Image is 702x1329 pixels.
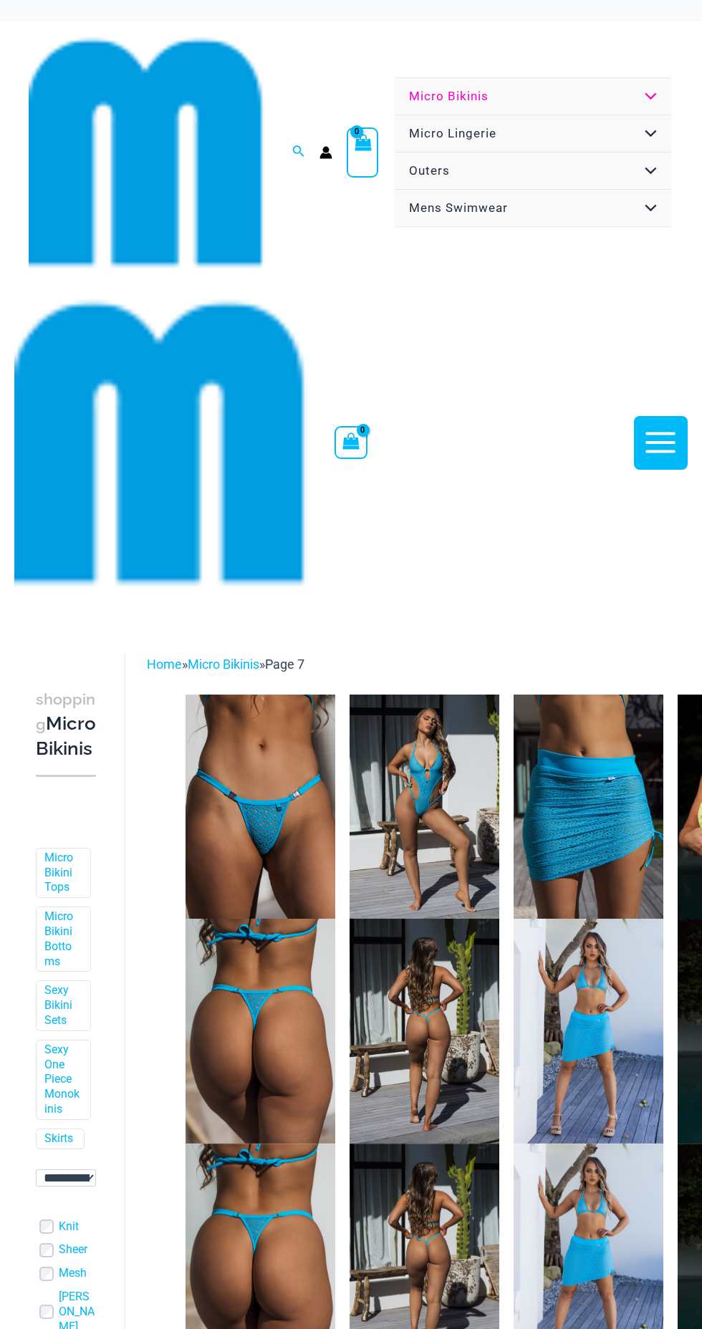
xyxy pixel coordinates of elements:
img: Bubble Mesh Highlight Blue 469 Thong 01 [186,695,335,919]
span: Page 7 [265,657,304,672]
img: Bubble Mesh Highlight Blue 309 Tri Top 5404 Skirt 05 [514,919,663,1144]
a: Sexy Bikini Sets [44,983,80,1028]
a: Micro Bikini Tops [44,851,80,895]
nav: Site Navigation [393,75,673,229]
a: Knit [59,1219,79,1234]
img: Bubble Mesh Highlight Blue 469 Thong 02 [186,919,335,1144]
a: Sexy One Piece Monokinis [44,1043,80,1117]
a: Micro BikinisMenu ToggleMenu Toggle [395,78,671,115]
a: Home [147,657,182,672]
a: Micro Bikinis [188,657,259,672]
a: Micro LingerieMenu ToggleMenu Toggle [395,115,671,153]
span: Mens Swimwear [409,200,508,215]
span: Micro Bikinis [409,89,489,103]
a: Mesh [59,1266,87,1281]
a: Account icon link [319,146,332,159]
a: Mens SwimwearMenu ToggleMenu Toggle [395,190,671,227]
a: Sheer [59,1242,87,1257]
img: cropped mm emblem [14,296,307,589]
a: View Shopping Cart, empty [347,127,378,178]
a: Micro Bikini Bottoms [44,909,80,969]
a: Skirts [44,1131,73,1146]
a: OutersMenu ToggleMenu Toggle [395,153,671,190]
select: wpc-taxonomy-pa_color-745982 [36,1169,96,1187]
span: shopping [36,690,95,733]
span: Micro Lingerie [409,126,496,140]
img: Bubble Mesh Highlight Blue 819 One Piece 01 [350,695,499,919]
a: View Shopping Cart, empty [335,426,367,459]
img: Bubble Mesh Highlight Blue 819 One Piece 03 [350,919,499,1144]
span: » » [147,657,304,672]
img: cropped mm emblem [29,34,265,271]
img: Bubble Mesh Highlight Blue 5404 Skirt 02 [514,695,663,919]
span: Outers [409,163,450,178]
a: Search icon link [292,143,305,161]
h3: Micro Bikinis [36,687,96,760]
